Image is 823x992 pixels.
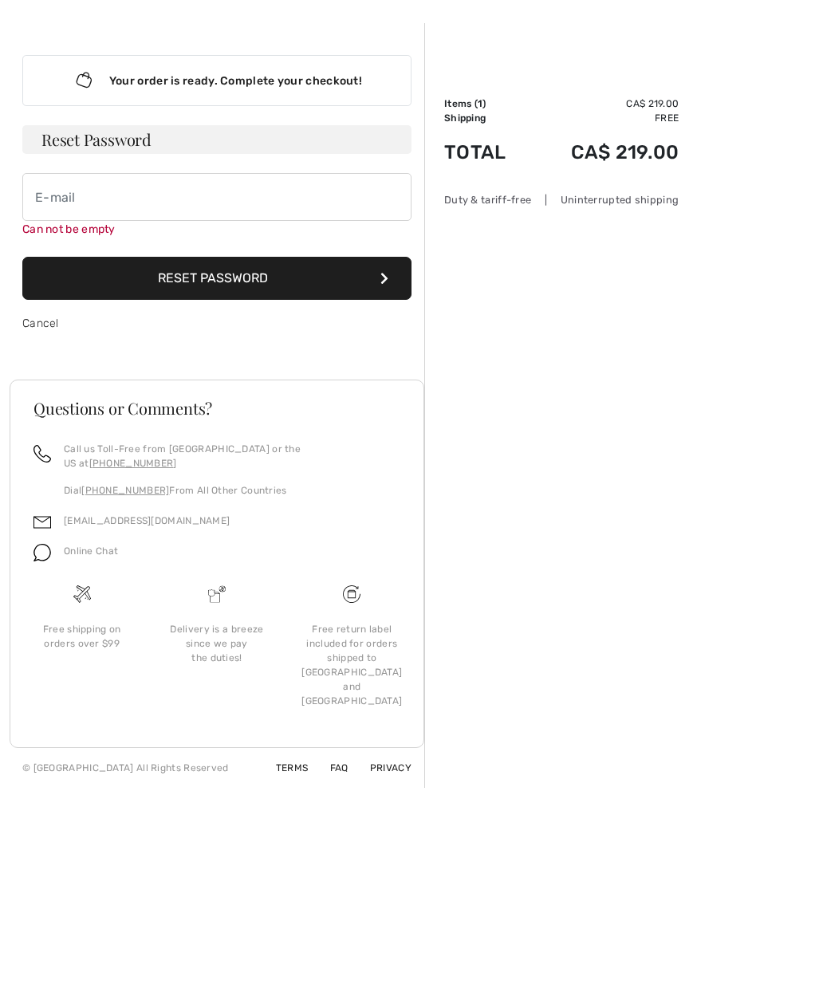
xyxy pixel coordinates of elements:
h3: Questions or Comments? [33,401,400,417]
td: Free [530,112,679,126]
a: [PHONE_NUMBER] [81,486,169,497]
h3: Reset Password [22,126,411,155]
div: © [GEOGRAPHIC_DATA] All Rights Reserved [22,762,229,776]
div: Can not be empty [22,222,411,238]
a: Privacy [351,763,411,774]
img: Delivery is a breeze since we pay the duties! [208,586,226,604]
div: Your order is ready. Complete your checkout! [22,56,411,107]
td: Items ( ) [444,97,530,112]
img: Free shipping on orders over $99 [73,586,91,604]
span: 1 [478,99,482,110]
td: Total [444,126,530,180]
a: Terms [257,763,309,774]
td: CA$ 219.00 [530,97,679,112]
img: call [33,446,51,463]
button: Reset Password [22,258,411,301]
td: CA$ 219.00 [530,126,679,180]
img: chat [33,545,51,562]
div: Free shipping on orders over $99 [27,623,136,651]
a: [EMAIL_ADDRESS][DOMAIN_NAME] [64,516,230,527]
div: Delivery is a breeze since we pay the duties! [162,623,271,666]
div: Free return label included for orders shipped to [GEOGRAPHIC_DATA] and [GEOGRAPHIC_DATA] [297,623,407,709]
p: Dial From All Other Countries [64,484,400,498]
a: FAQ [311,763,348,774]
div: Duty & tariff-free | Uninterrupted shipping [444,193,679,208]
a: [PHONE_NUMBER] [89,459,177,470]
a: Cancel [22,317,59,331]
td: Shipping [444,112,530,126]
span: Online Chat [64,546,118,557]
img: email [33,514,51,532]
input: E-mail [22,174,411,222]
img: Free shipping on orders over $99 [343,586,360,604]
p: Call us Toll-Free from [GEOGRAPHIC_DATA] or the US at [64,443,400,471]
